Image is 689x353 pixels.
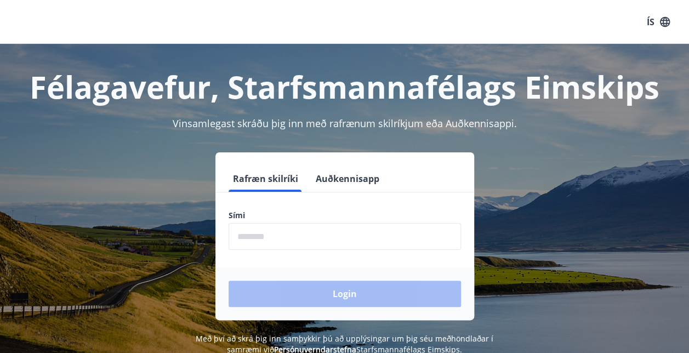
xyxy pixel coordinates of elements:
[641,12,676,32] button: ÍS
[229,210,461,221] label: Sími
[229,166,303,192] button: Rafræn skilríki
[311,166,384,192] button: Auðkennisapp
[13,66,676,107] h1: Félagavefur, Starfsmannafélags Eimskips
[173,117,517,130] span: Vinsamlegast skráðu þig inn með rafrænum skilríkjum eða Auðkennisappi.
